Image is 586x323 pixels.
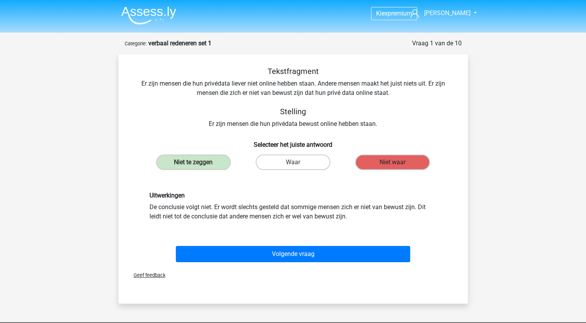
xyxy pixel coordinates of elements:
a: Kiespremium [371,8,417,19]
h5: Stelling [131,107,455,116]
label: Niet te zeggen [156,155,231,170]
a: [PERSON_NAME] [407,9,471,18]
h6: Selecteer het juiste antwoord [131,135,455,148]
small: Categorie: [125,41,147,46]
div: Er zijn mensen die hun privédata liever niet online hebben staan. Andere mensen maakt het juist n... [131,67,455,129]
span: [PERSON_NAME] [424,9,470,17]
strong: verbaal redeneren set 1 [148,40,211,47]
img: Assessly [121,6,176,24]
h6: Uitwerkingen [150,192,437,199]
span: Kies [376,10,388,17]
h5: Tekstfragment [131,67,455,76]
label: Niet waar [355,155,430,170]
span: Geef feedback [127,272,165,278]
label: Waar [256,155,330,170]
button: Volgende vraag [176,246,410,262]
div: Vraag 1 van de 10 [412,39,462,48]
span: premium [388,10,412,17]
div: De conclusie volgt niet. Er wordt slechts gesteld dat sommige mensen zich er niet van bewust zijn... [144,192,443,221]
